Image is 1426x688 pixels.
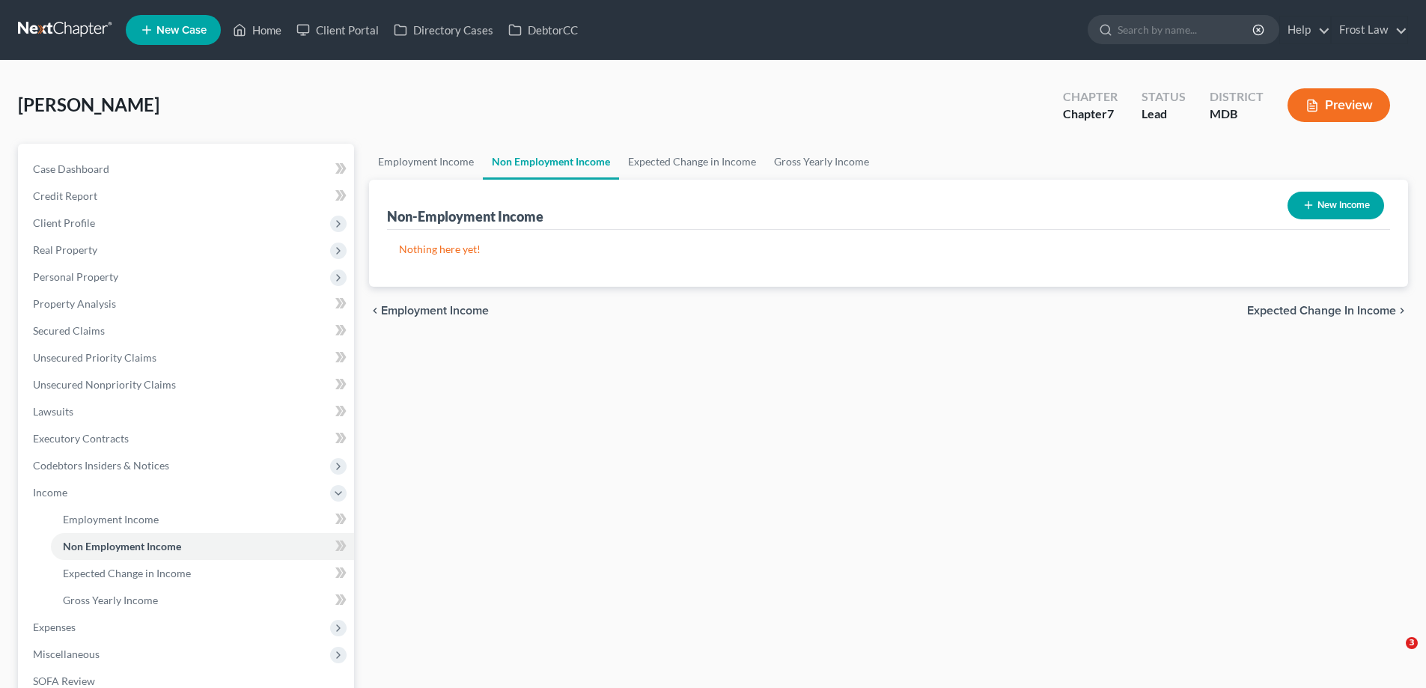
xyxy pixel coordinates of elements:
[1247,305,1396,317] span: Expected Change in Income
[1288,192,1384,219] button: New Income
[386,16,501,43] a: Directory Cases
[501,16,585,43] a: DebtorCC
[33,297,116,310] span: Property Analysis
[1406,637,1418,649] span: 3
[51,506,354,533] a: Employment Income
[1375,637,1411,673] iframe: Intercom live chat
[1107,106,1114,121] span: 7
[289,16,386,43] a: Client Portal
[619,144,765,180] a: Expected Change in Income
[21,183,354,210] a: Credit Report
[33,189,97,202] span: Credit Report
[33,351,156,364] span: Unsecured Priority Claims
[156,25,207,36] span: New Case
[33,162,109,175] span: Case Dashboard
[1063,88,1118,106] div: Chapter
[765,144,878,180] a: Gross Yearly Income
[33,324,105,337] span: Secured Claims
[381,305,489,317] span: Employment Income
[369,305,381,317] i: chevron_left
[33,216,95,229] span: Client Profile
[1280,16,1330,43] a: Help
[33,270,118,283] span: Personal Property
[33,675,95,687] span: SOFA Review
[51,560,354,587] a: Expected Change in Income
[21,317,354,344] a: Secured Claims
[21,290,354,317] a: Property Analysis
[63,540,181,552] span: Non Employment Income
[387,207,543,225] div: Non-Employment Income
[1210,88,1264,106] div: District
[33,621,76,633] span: Expenses
[18,94,159,115] span: [PERSON_NAME]
[369,305,489,317] button: chevron_left Employment Income
[33,432,129,445] span: Executory Contracts
[1288,88,1390,122] button: Preview
[1118,16,1255,43] input: Search by name...
[21,344,354,371] a: Unsecured Priority Claims
[63,594,158,606] span: Gross Yearly Income
[1142,106,1186,123] div: Lead
[369,144,483,180] a: Employment Income
[33,405,73,418] span: Lawsuits
[33,486,67,499] span: Income
[51,533,354,560] a: Non Employment Income
[399,242,1378,257] p: Nothing here yet!
[225,16,289,43] a: Home
[51,587,354,614] a: Gross Yearly Income
[21,156,354,183] a: Case Dashboard
[1247,305,1408,317] button: Expected Change in Income chevron_right
[1210,106,1264,123] div: MDB
[1063,106,1118,123] div: Chapter
[483,144,619,180] a: Non Employment Income
[1396,305,1408,317] i: chevron_right
[21,425,354,452] a: Executory Contracts
[63,513,159,526] span: Employment Income
[33,459,169,472] span: Codebtors Insiders & Notices
[1142,88,1186,106] div: Status
[33,243,97,256] span: Real Property
[21,371,354,398] a: Unsecured Nonpriority Claims
[1332,16,1407,43] a: Frost Law
[63,567,191,579] span: Expected Change in Income
[33,648,100,660] span: Miscellaneous
[33,378,176,391] span: Unsecured Nonpriority Claims
[21,398,354,425] a: Lawsuits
